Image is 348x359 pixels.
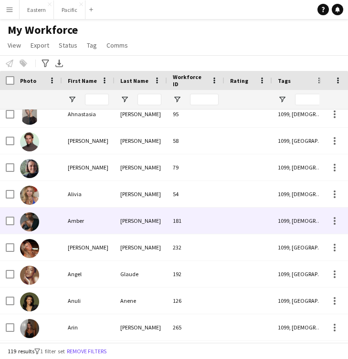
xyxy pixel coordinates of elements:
[167,208,224,234] div: 181
[167,234,224,260] div: 232
[62,288,115,314] div: Anuli
[8,41,21,50] span: View
[40,58,51,69] app-action-btn: Advanced filters
[103,39,132,51] a: Comms
[20,159,39,178] img: Alex Waguespack
[120,95,129,104] button: Open Filter Menu
[115,234,167,260] div: [PERSON_NAME]
[272,154,329,180] div: 1099, [DEMOGRAPHIC_DATA], [GEOGRAPHIC_DATA]
[62,261,115,287] div: Angel
[167,261,224,287] div: 192
[20,0,54,19] button: Eastern
[173,95,181,104] button: Open Filter Menu
[115,181,167,207] div: [PERSON_NAME]
[62,154,115,180] div: [PERSON_NAME]
[53,58,65,69] app-action-btn: Export XLSX
[62,314,115,340] div: Arin
[167,314,224,340] div: 265
[20,266,39,285] img: Angel Glaude
[190,94,219,105] input: Workforce ID Filter Input
[272,208,329,234] div: 1099, [DEMOGRAPHIC_DATA], [GEOGRAPHIC_DATA]
[59,41,77,50] span: Status
[68,95,76,104] button: Open Filter Menu
[40,348,65,355] span: 1 filter set
[20,319,39,338] img: Arin Gasiorek
[20,292,39,311] img: Anuli Anene
[85,94,109,105] input: First Name Filter Input
[87,41,97,50] span: Tag
[272,101,329,127] div: 1099, [DEMOGRAPHIC_DATA], [US_STATE]
[272,288,329,314] div: 1099, [GEOGRAPHIC_DATA], [DEMOGRAPHIC_DATA]
[137,94,161,105] input: Last Name Filter Input
[62,128,115,154] div: [PERSON_NAME]
[167,101,224,127] div: 95
[167,128,224,154] div: 58
[115,314,167,340] div: [PERSON_NAME]
[62,101,115,127] div: Ahnastasia
[272,234,329,260] div: 1099, [GEOGRAPHIC_DATA], [DEMOGRAPHIC_DATA]
[173,73,207,88] span: Workforce ID
[54,0,85,19] button: Pacific
[20,239,39,258] img: Anabel Carroll
[68,77,97,84] span: First Name
[55,39,81,51] a: Status
[20,132,39,151] img: Alex Segura Lozano
[115,261,167,287] div: Glaude
[62,208,115,234] div: Amber
[272,181,329,207] div: 1099, [DEMOGRAPHIC_DATA], [GEOGRAPHIC_DATA], Travel Team
[20,77,36,84] span: Photo
[167,154,224,180] div: 79
[278,77,291,84] span: Tags
[62,234,115,260] div: [PERSON_NAME]
[20,186,39,205] img: Alivia Murdoch
[8,23,78,37] span: My Workforce
[272,261,329,287] div: 1099, [GEOGRAPHIC_DATA], [DEMOGRAPHIC_DATA]
[278,95,286,104] button: Open Filter Menu
[295,94,324,105] input: Tags Filter Input
[115,154,167,180] div: [PERSON_NAME]
[115,101,167,127] div: [PERSON_NAME]
[31,41,49,50] span: Export
[115,208,167,234] div: [PERSON_NAME]
[272,128,329,154] div: 1099, [GEOGRAPHIC_DATA], [DEMOGRAPHIC_DATA]
[115,288,167,314] div: Anene
[115,128,167,154] div: [PERSON_NAME]
[167,288,224,314] div: 126
[62,181,115,207] div: Alivia
[20,212,39,231] img: Amber Shields
[106,41,128,50] span: Comms
[65,346,108,357] button: Remove filters
[167,181,224,207] div: 54
[272,314,329,340] div: 1099, [DEMOGRAPHIC_DATA], [GEOGRAPHIC_DATA]
[120,77,148,84] span: Last Name
[20,106,39,125] img: Ahnastasia Carlyle
[230,77,248,84] span: Rating
[83,39,101,51] a: Tag
[27,39,53,51] a: Export
[4,39,25,51] a: View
